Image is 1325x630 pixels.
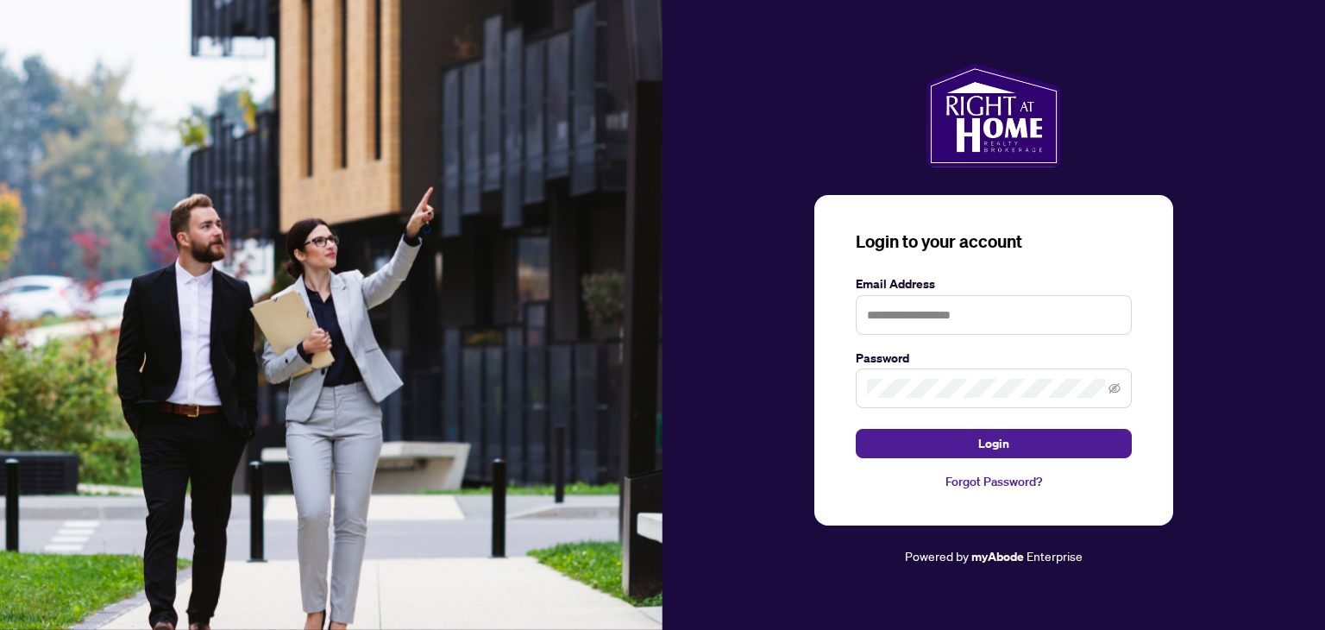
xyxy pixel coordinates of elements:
[1108,382,1121,394] span: eye-invisible
[856,472,1132,491] a: Forgot Password?
[905,548,969,564] span: Powered by
[856,349,1132,368] label: Password
[856,274,1132,293] label: Email Address
[1027,548,1083,564] span: Enterprise
[926,64,1060,167] img: ma-logo
[971,547,1024,566] a: myAbode
[856,429,1132,458] button: Login
[856,230,1132,254] h3: Login to your account
[978,430,1009,457] span: Login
